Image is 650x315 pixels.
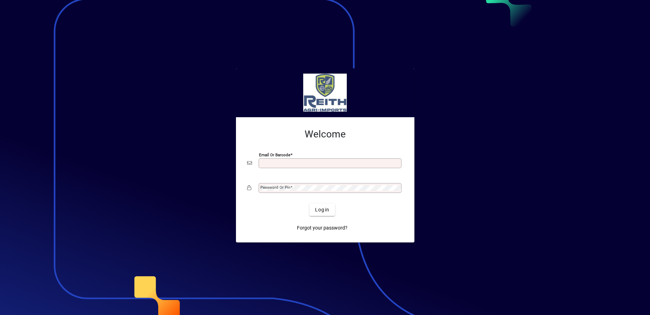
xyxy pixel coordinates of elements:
[294,222,350,234] a: Forgot your password?
[297,224,347,232] span: Forgot your password?
[315,206,329,213] span: Login
[309,203,335,216] button: Login
[259,152,290,157] mat-label: Email or Barcode
[247,128,403,140] h2: Welcome
[260,185,290,190] mat-label: Password or Pin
